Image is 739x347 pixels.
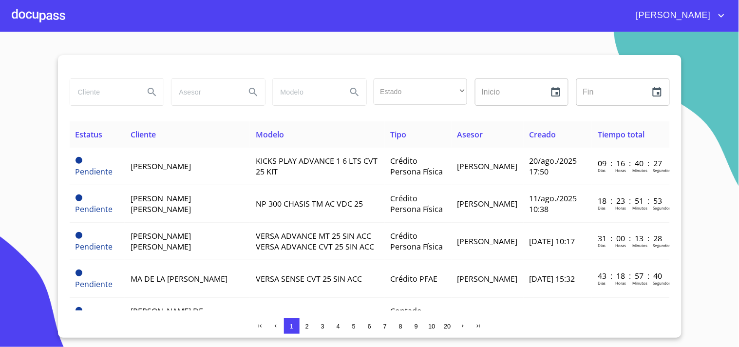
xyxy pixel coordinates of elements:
[76,232,82,239] span: Pendiente
[653,243,671,248] p: Segundos
[391,155,443,177] span: Crédito Persona Física
[598,205,606,211] p: Dias
[131,231,191,252] span: [PERSON_NAME] [PERSON_NAME]
[76,241,113,252] span: Pendiente
[632,280,647,286] p: Minutos
[530,273,575,284] span: [DATE] 15:32
[290,323,293,330] span: 1
[530,236,575,247] span: [DATE] 10:17
[76,279,113,289] span: Pendiente
[242,80,265,104] button: Search
[632,168,647,173] p: Minutos
[337,323,340,330] span: 4
[428,323,435,330] span: 10
[321,323,324,330] span: 3
[457,161,518,172] span: [PERSON_NAME]
[256,273,362,284] span: VERSA SENSE CVT 25 SIN ACC
[391,231,443,252] span: Crédito Persona Física
[615,168,626,173] p: Horas
[362,318,378,334] button: 6
[444,323,451,330] span: 20
[131,193,191,214] span: [PERSON_NAME] [PERSON_NAME]
[346,318,362,334] button: 5
[440,318,455,334] button: 20
[598,280,606,286] p: Dias
[315,318,331,334] button: 3
[598,233,663,244] p: 31 : 00 : 13 : 28
[391,306,443,327] span: Contado Persona Física
[343,80,366,104] button: Search
[378,318,393,334] button: 7
[415,323,418,330] span: 9
[273,79,339,105] input: search
[629,8,727,23] button: account of current user
[70,79,136,105] input: search
[171,79,238,105] input: search
[305,323,309,330] span: 2
[256,129,284,140] span: Modelo
[615,280,626,286] p: Horas
[632,205,647,211] p: Minutos
[632,243,647,248] p: Minutos
[629,8,716,23] span: [PERSON_NAME]
[391,129,407,140] span: Tipo
[598,195,663,206] p: 18 : 23 : 51 : 53
[300,318,315,334] button: 2
[256,198,363,209] span: NP 300 CHASIS TM AC VDC 25
[598,270,663,281] p: 43 : 18 : 57 : 40
[457,129,483,140] span: Asesor
[457,198,518,209] span: [PERSON_NAME]
[131,129,156,140] span: Cliente
[530,129,556,140] span: Creado
[457,236,518,247] span: [PERSON_NAME]
[530,193,577,214] span: 11/ago./2025 10:38
[457,273,518,284] span: [PERSON_NAME]
[399,323,402,330] span: 8
[140,80,164,104] button: Search
[391,273,438,284] span: Crédito PFAE
[598,243,606,248] p: Dias
[530,155,577,177] span: 20/ago./2025 17:50
[131,306,203,327] span: [PERSON_NAME] DE [PERSON_NAME]
[598,158,663,169] p: 09 : 16 : 40 : 27
[76,129,103,140] span: Estatus
[352,323,356,330] span: 5
[76,194,82,201] span: Pendiente
[131,273,227,284] span: MA DE LA [PERSON_NAME]
[76,166,113,177] span: Pendiente
[76,157,82,164] span: Pendiente
[76,204,113,214] span: Pendiente
[331,318,346,334] button: 4
[284,318,300,334] button: 1
[653,168,671,173] p: Segundos
[256,155,378,177] span: KICKS PLAY ADVANCE 1 6 LTS CVT 25 KIT
[409,318,424,334] button: 9
[76,307,82,314] span: Pendiente
[653,205,671,211] p: Segundos
[598,168,606,173] p: Dias
[615,243,626,248] p: Horas
[424,318,440,334] button: 10
[391,193,443,214] span: Crédito Persona Física
[598,129,644,140] span: Tiempo total
[393,318,409,334] button: 8
[256,231,374,252] span: VERSA ADVANCE MT 25 SIN ACC VERSA ADVANCE CVT 25 SIN ACC
[598,308,663,319] p: 48 : 23 : 18 : 35
[383,323,387,330] span: 7
[76,270,82,276] span: Pendiente
[374,78,467,105] div: ​
[368,323,371,330] span: 6
[615,205,626,211] p: Horas
[131,161,191,172] span: [PERSON_NAME]
[653,280,671,286] p: Segundos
